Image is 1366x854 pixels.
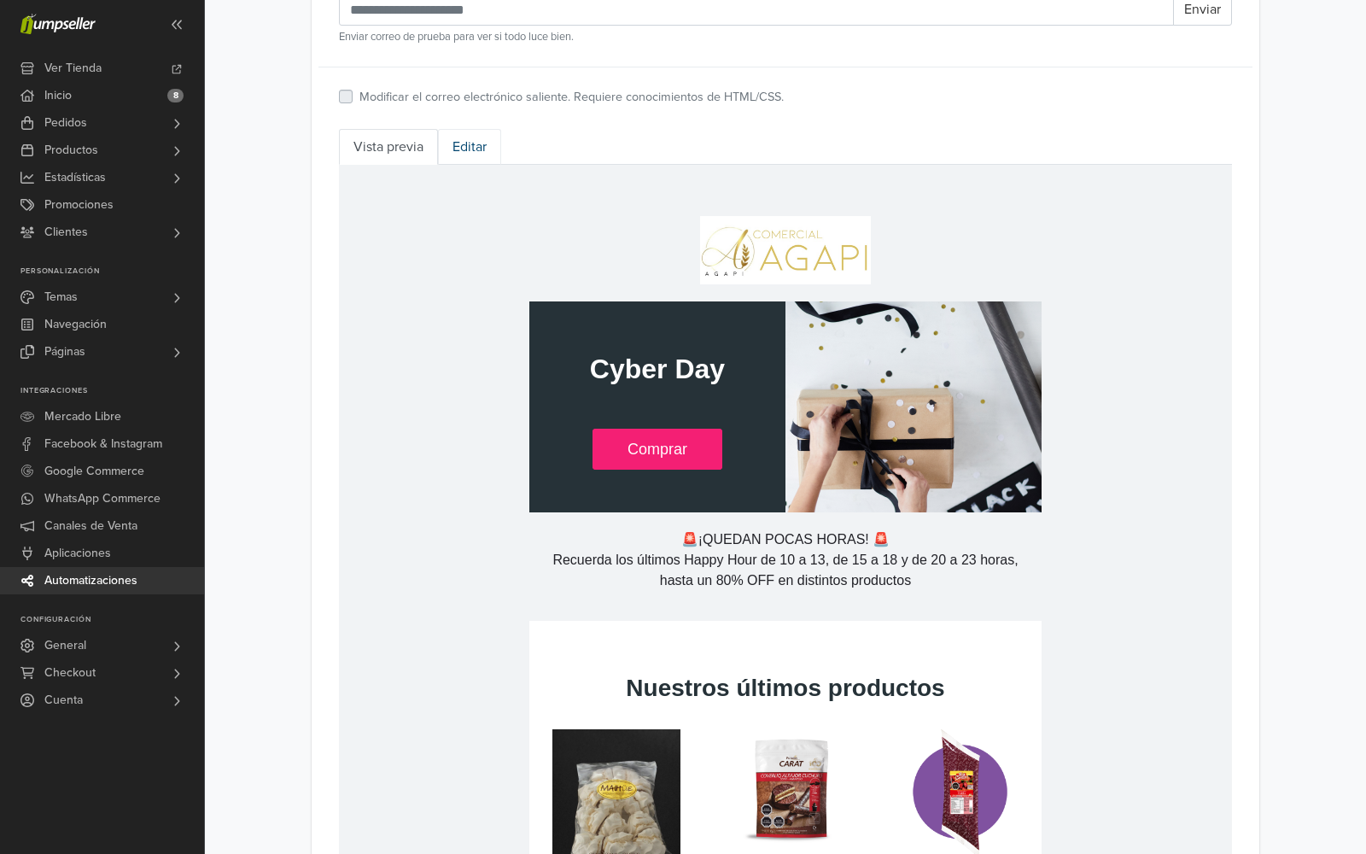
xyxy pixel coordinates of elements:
span: Automatizaciones [44,567,137,594]
img: coverliq.png [388,564,517,693]
span: Google Commerce [44,458,144,485]
span: $7.490 [622,787,663,801]
span: General [44,632,86,659]
h4: Relleno De Frutilla Bom Principio 1,01 kg [557,718,686,780]
span: $16.000 [452,787,502,801]
span: Temas [44,284,78,311]
a: Vista previa [339,129,438,165]
span: Navegación [44,311,107,338]
span: Promociones [44,191,114,219]
p: Recuerda los últimos Happy Hour de 10 a 13, de 15 a 18 y de 20 a 23 horas, hasta un 80% OFF en di... [207,385,686,426]
span: Pedidos [44,109,87,137]
p: 🚨¡QUEDAN POCAS HORAS! 🚨 [207,365,686,385]
h4: Merenguitos con manjar de Curacaví 6 unidades [207,761,347,822]
span: Inicio [44,82,72,109]
img: maihue_bolsa_07-600x800.jpg [213,564,341,735]
p: $1.400 [207,827,347,847]
p: Integraciones [20,386,204,396]
span: Checkout [44,659,96,687]
a: Comprar [254,264,383,305]
h1: Cyber Day [207,188,429,221]
small: Enviar correo de prueba para ver si todo luce bien. [339,29,1232,45]
span: Productos [44,137,98,164]
span: Ver Tienda [44,55,102,82]
span: Páginas [44,338,85,366]
span: Mercado Libre [44,403,121,430]
p: Configuración [20,615,204,625]
span: Aplicaciones [44,540,111,567]
span: Estadísticas [44,164,106,191]
a: Editar [438,129,501,165]
label: Modificar el correo electrónico saliente. Requiere conocimientos de HTML/CSS. [359,88,784,107]
span: WhatsApp Commerce [44,485,161,512]
span: Clientes [44,219,88,246]
span: Canales de Venta [44,512,137,540]
h2: Nuestros últimos productos [207,507,686,539]
span: Facebook & Instagram [44,430,162,458]
span: Cuenta [44,687,83,714]
img: WhatsApp_Image_2023-11-25_at_01.14.15.jpeg [361,51,532,120]
img: frut1.png [557,564,686,693]
p: Personalización [20,266,204,277]
p: $14.000 [365,784,540,804]
p: $6.990 [557,784,686,804]
h4: Kit para 50 Alfajores Económico (Galleta + Manjar + Cobertura) [365,718,540,780]
span: 8 [167,89,184,102]
span: $1.990 [277,829,319,844]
